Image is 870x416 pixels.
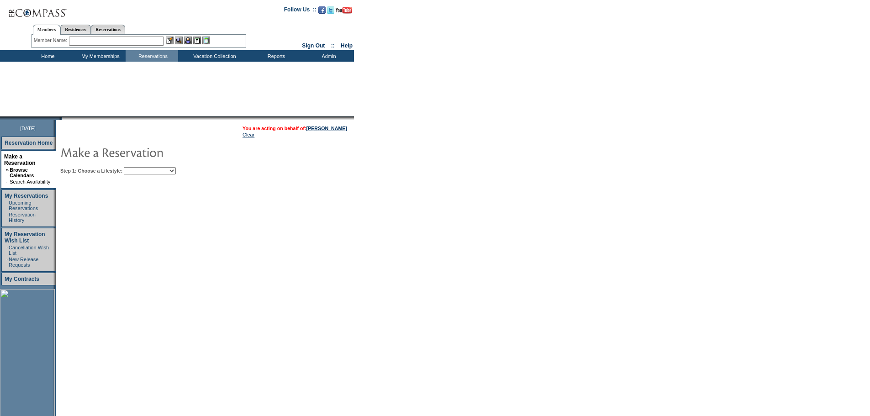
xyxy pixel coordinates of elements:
a: Subscribe to our YouTube Channel [336,9,352,15]
a: Sign Out [302,42,325,49]
a: Reservations [91,25,125,34]
a: My Reservations [5,193,48,199]
a: Reservation History [9,212,36,223]
img: blank.gif [62,116,63,120]
td: Reports [249,50,301,62]
td: · [6,257,8,268]
a: Cancellation Wish List [9,245,49,256]
a: My Contracts [5,276,39,282]
td: Reservations [126,50,178,62]
a: Search Availability [10,179,50,184]
td: · [6,179,9,184]
a: Make a Reservation [4,153,36,166]
td: My Memberships [73,50,126,62]
td: Vacation Collection [178,50,249,62]
td: · [6,245,8,256]
img: Subscribe to our YouTube Channel [336,7,352,14]
a: Reservation Home [5,140,53,146]
td: Admin [301,50,354,62]
img: b_edit.gif [166,37,174,44]
td: Follow Us :: [284,5,316,16]
a: Become our fan on Facebook [318,9,326,15]
span: You are acting on behalf of: [243,126,347,131]
b: Step 1: Choose a Lifestyle: [60,168,122,174]
a: New Release Requests [9,257,38,268]
img: Reservations [193,37,201,44]
img: pgTtlMakeReservation.gif [60,143,243,161]
a: Clear [243,132,254,137]
a: My Reservation Wish List [5,231,45,244]
a: Members [33,25,61,35]
img: View [175,37,183,44]
a: Help [341,42,353,49]
a: Residences [60,25,91,34]
span: [DATE] [20,126,36,131]
img: Follow us on Twitter [327,6,334,14]
td: Home [21,50,73,62]
img: Become our fan on Facebook [318,6,326,14]
a: Browse Calendars [10,167,34,178]
td: · [6,200,8,211]
img: b_calculator.gif [202,37,210,44]
img: Impersonate [184,37,192,44]
a: Upcoming Reservations [9,200,38,211]
a: Follow us on Twitter [327,9,334,15]
div: Member Name: [34,37,69,44]
img: promoShadowLeftCorner.gif [58,116,62,120]
td: · [6,212,8,223]
a: [PERSON_NAME] [306,126,347,131]
span: :: [331,42,335,49]
b: » [6,167,9,173]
